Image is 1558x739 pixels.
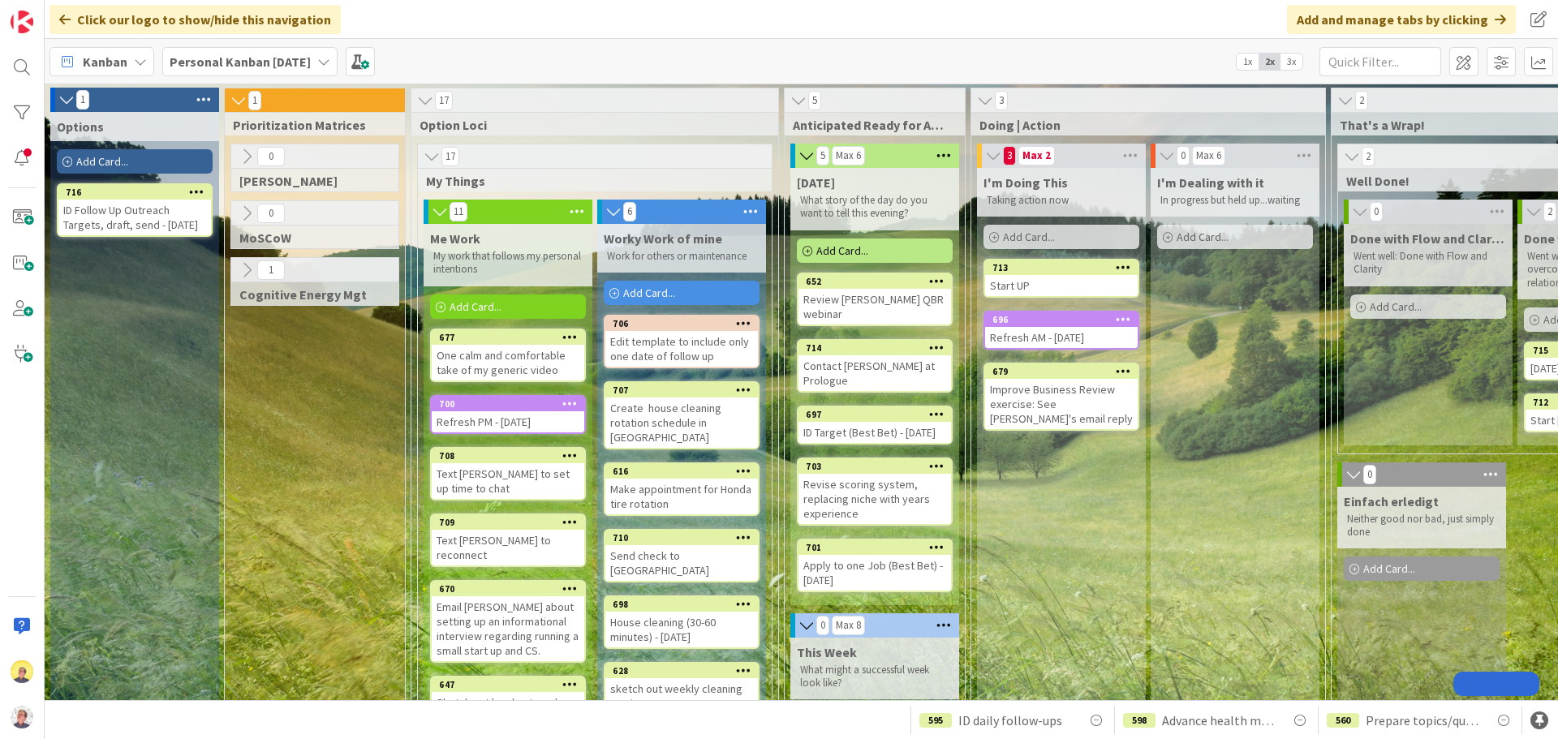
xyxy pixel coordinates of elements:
[58,200,211,235] div: ID Follow Up Outreach Targets, draft, send - [DATE]
[806,461,951,472] div: 703
[1354,250,1503,277] p: Went well: Done with Flow and Clarity
[57,118,104,135] span: Options
[798,555,951,591] div: Apply to one Job (Best Bet) - [DATE]
[808,91,821,110] span: 5
[1543,202,1556,221] span: 2
[432,449,584,463] div: 708
[432,397,584,432] div: 700Refresh PM - [DATE]
[605,678,758,714] div: sketch out weekly cleaning routine
[806,409,951,420] div: 697
[1287,5,1516,34] div: Add and manage tabs by clicking
[1160,194,1310,207] p: In progress but held up...waiting
[797,174,835,191] span: Today
[257,204,285,223] span: 0
[1355,91,1368,110] span: 2
[66,187,211,198] div: 716
[239,286,378,303] span: Cognitive Energy Mgt
[435,91,453,110] span: 17
[992,262,1138,273] div: 713
[257,260,285,280] span: 1
[1157,174,1264,191] span: I'm Dealing with it
[816,616,829,635] span: 0
[836,621,861,629] div: Max 8
[797,644,857,660] span: This Week
[433,250,583,277] p: My work that follows my personal intentions
[979,117,1305,133] span: Doing | Action
[798,422,951,443] div: ID Target (Best Bet) - [DATE]
[432,411,584,432] div: Refresh PM - [DATE]
[798,407,951,443] div: 697ID Target (Best Bet) - [DATE]
[170,54,311,70] b: Personal Kanban [DATE]
[49,5,341,34] div: Click our logo to show/hide this navigation
[816,243,868,258] span: Add Card...
[1123,713,1156,728] div: 598
[1319,47,1441,76] input: Quick Filter...
[992,314,1138,325] div: 696
[1003,146,1016,165] span: 3
[439,583,584,595] div: 670
[798,474,951,524] div: Revise scoring system, replacing niche with years experience
[613,599,758,610] div: 698
[605,316,758,331] div: 706
[623,202,636,221] span: 6
[605,464,758,479] div: 616
[450,299,501,314] span: Add Card...
[1370,299,1422,314] span: Add Card...
[605,397,758,448] div: Create house cleaning rotation schedule in [GEOGRAPHIC_DATA]
[806,276,951,287] div: 652
[439,679,584,690] div: 647
[1162,711,1277,730] span: Advance health metrics module in CSM D2D
[806,342,951,354] div: 714
[607,250,756,263] p: Work for others or maintenance
[798,407,951,422] div: 697
[798,459,951,474] div: 703
[605,531,758,545] div: 710
[76,154,128,169] span: Add Card...
[985,327,1138,348] div: Refresh AM - [DATE]
[985,379,1138,429] div: Improve Business Review exercise: See [PERSON_NAME]'s email reply
[439,398,584,410] div: 700
[1350,230,1506,247] span: Done with Flow and Clarity
[1363,465,1376,484] span: 0
[919,713,952,728] div: 595
[432,330,584,345] div: 677
[985,364,1138,379] div: 679
[985,260,1138,296] div: 713Start UP
[1370,202,1383,221] span: 0
[798,274,951,324] div: 652Review [PERSON_NAME] QBR webinar
[800,194,949,221] p: What story of the day do you want to tell this evening?
[430,230,480,247] span: Me Work
[83,52,127,71] span: Kanban
[1366,711,1481,730] span: Prepare topics/questions for for info interview call with [PERSON_NAME] at CultureAmp
[1280,54,1302,70] span: 3x
[11,706,33,728] img: avatar
[605,664,758,714] div: 628sketch out weekly cleaning routine
[958,711,1062,730] span: ID daily follow-ups
[605,545,758,581] div: Send check to [GEOGRAPHIC_DATA]
[1327,713,1359,728] div: 560
[798,355,951,391] div: Contact [PERSON_NAME] at Prologue
[426,173,751,189] span: My Things
[798,289,951,324] div: Review [PERSON_NAME] QBR webinar
[432,582,584,661] div: 670Email [PERSON_NAME] about setting up an informational interview regarding running a small star...
[432,397,584,411] div: 700
[441,147,459,166] span: 17
[806,542,951,553] div: 701
[439,450,584,462] div: 708
[985,260,1138,275] div: 713
[1022,152,1051,160] div: Max 2
[432,692,584,728] div: Sketch out local outreach options
[1347,513,1496,539] p: Neither good nor bad, just simply done
[605,664,758,678] div: 628
[605,383,758,397] div: 707
[420,117,758,133] span: Option Loci
[233,117,385,133] span: Prioritization Matrices
[623,286,675,300] span: Add Card...
[432,449,584,499] div: 708Text [PERSON_NAME] to set up time to chat
[432,515,584,530] div: 709
[798,341,951,391] div: 714Contact [PERSON_NAME] at Prologue
[987,194,1136,207] p: Taking action now
[816,146,829,165] span: 5
[1196,152,1221,160] div: Max 6
[58,185,211,235] div: 716ID Follow Up Outreach Targets, draft, send - [DATE]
